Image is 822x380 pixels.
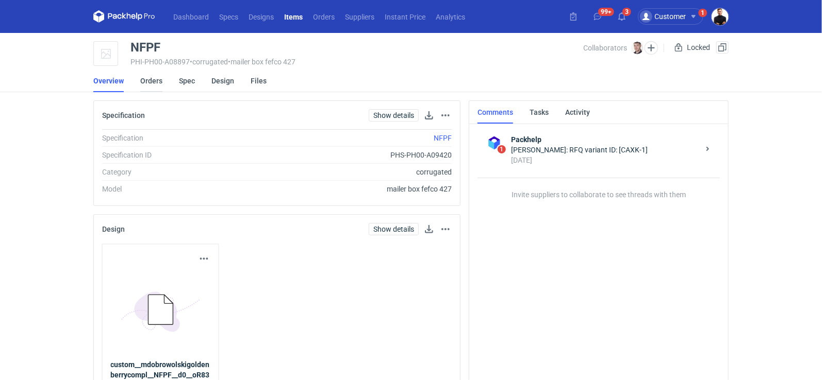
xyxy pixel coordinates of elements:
[511,155,699,165] div: [DATE]
[614,8,630,25] button: 3
[102,184,242,194] div: Model
[439,109,452,122] button: Actions
[340,10,380,23] a: Suppliers
[102,133,242,143] div: Specification
[102,150,242,160] div: Specification ID
[638,8,712,25] button: Customer1
[168,10,214,23] a: Dashboard
[369,109,419,122] a: Show details
[214,10,243,23] a: Specs
[423,109,435,122] button: Download specification
[423,223,435,235] button: Download design
[242,150,452,160] div: PHS-PH00-A09420
[672,41,712,54] div: Locked
[242,184,452,194] div: mailer box fefco 427
[179,70,195,92] a: Spec
[498,145,506,153] span: 1
[486,134,503,151] img: Packhelp
[589,8,606,25] button: 99+
[279,10,308,23] a: Items
[130,58,583,66] div: PHI-PH00-A08897
[198,253,210,265] button: Actions
[130,41,160,54] div: NFPF
[712,8,729,25] img: Tomasz Kubiak
[645,41,658,55] button: Edit collaborators
[102,225,125,233] h2: Design
[242,167,452,177] div: corrugated
[190,58,228,66] span: • corrugated
[511,134,699,145] strong: Packhelp
[369,223,419,235] a: Show details
[211,70,234,92] a: Design
[308,10,340,23] a: Orders
[583,44,627,52] span: Collaborators
[640,10,686,23] div: Customer
[439,223,452,235] button: Actions
[93,10,155,23] svg: Packhelp Pro
[102,167,242,177] div: Category
[380,10,431,23] a: Instant Price
[701,9,705,16] div: 1
[434,134,452,142] a: NFPF
[431,10,470,23] a: Analytics
[228,58,295,66] span: • mailer box fefco 427
[511,145,699,155] div: [PERSON_NAME]: RFQ variant ID: [CAXK-1]
[530,101,549,124] a: Tasks
[102,111,145,119] h2: Specification
[478,178,720,199] p: Invite suppliers to collaborate to see threads with them
[93,70,124,92] a: Overview
[251,70,267,92] a: Files
[140,70,162,92] a: Orders
[478,101,513,124] a: Comments
[565,101,590,124] a: Activity
[716,41,729,54] button: Duplicate Item
[631,42,644,54] img: Maciej Sikora
[243,10,279,23] a: Designs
